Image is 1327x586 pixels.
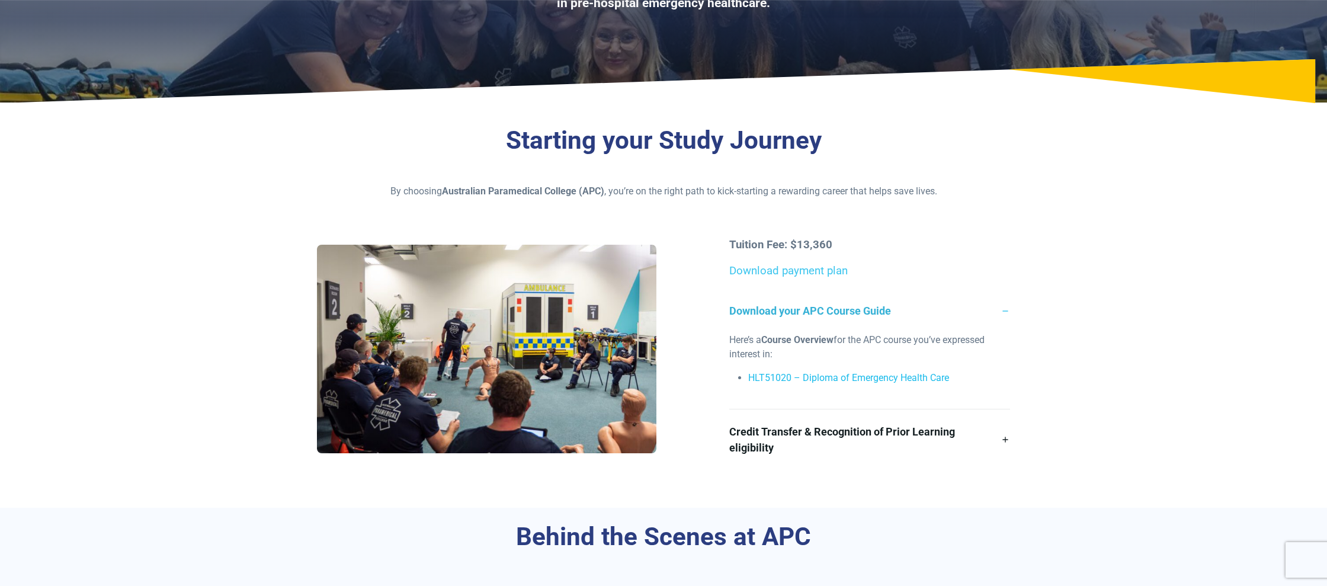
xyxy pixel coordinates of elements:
[317,522,1010,552] h3: Behind the Scenes at APC
[317,126,1010,156] h3: Starting your Study Journey
[729,264,848,277] a: Download payment plan
[748,372,949,383] a: HLT51020 – Diploma of Emergency Health Care
[729,333,1009,361] p: Here’s a for the APC course you’ve expressed interest in:
[442,185,604,197] strong: Australian Paramedical College (APC)
[761,334,834,345] strong: Course Overview
[317,184,1010,198] p: By choosing , you’re on the right path to kick-starting a rewarding career that helps save lives.
[729,409,1009,470] a: Credit Transfer & Recognition of Prior Learning eligibility
[729,238,832,251] strong: Tuition Fee: $13,360
[729,289,1009,333] a: Download your APC Course Guide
